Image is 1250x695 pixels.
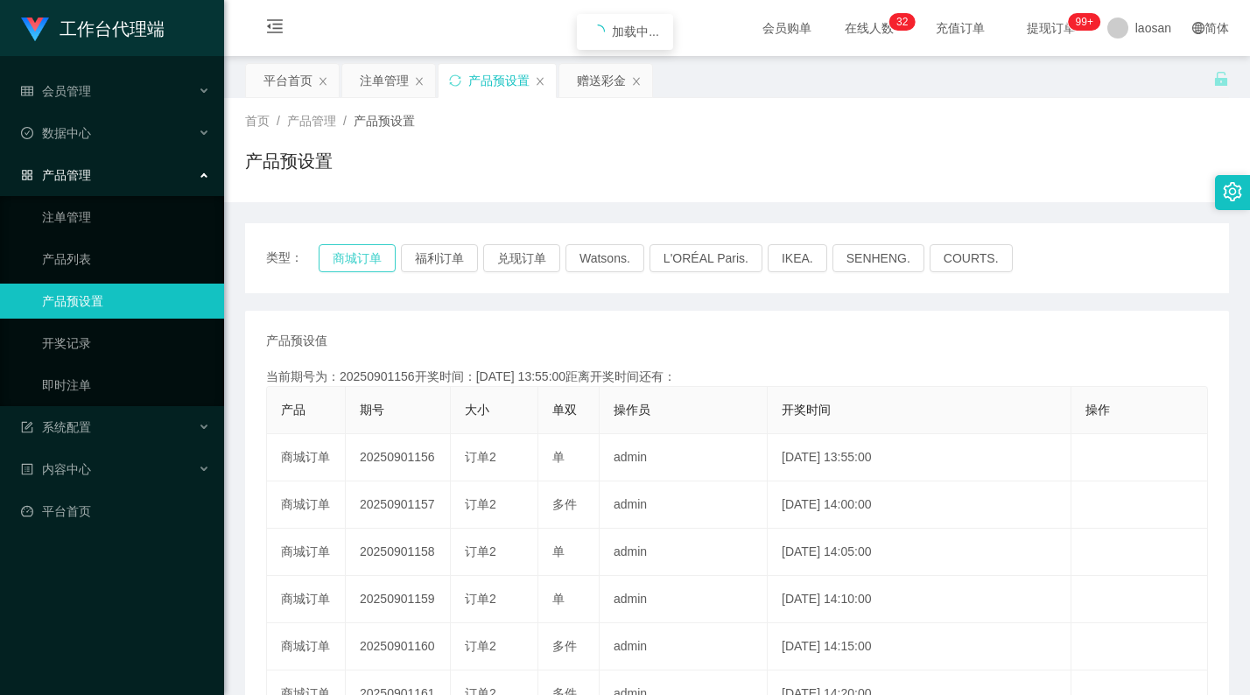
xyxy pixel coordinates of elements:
[414,76,425,87] i: 图标: close
[1085,403,1110,417] span: 操作
[245,1,305,57] i: 图标: menu-fold
[346,434,451,481] td: 20250901156
[267,623,346,670] td: 商城订单
[552,403,577,417] span: 单双
[600,529,768,576] td: admin
[631,76,642,87] i: 图标: close
[552,592,565,606] span: 单
[483,244,560,272] button: 兑现订单
[600,623,768,670] td: admin
[267,481,346,529] td: 商城订单
[768,623,1071,670] td: [DATE] 14:15:00
[21,168,91,182] span: 产品管理
[21,84,91,98] span: 会员管理
[60,1,165,57] h1: 工作台代理端
[600,481,768,529] td: admin
[465,497,496,511] span: 订单2
[927,22,994,34] span: 充值订单
[768,576,1071,623] td: [DATE] 14:10:00
[465,450,496,464] span: 订单2
[449,74,461,87] i: 图标: sync
[346,529,451,576] td: 20250901158
[346,576,451,623] td: 20250901159
[42,200,210,235] a: 注单管理
[266,244,319,272] span: 类型：
[21,126,91,140] span: 数据中心
[465,639,496,653] span: 订单2
[21,421,33,433] i: 图标: form
[614,403,650,417] span: 操作员
[42,368,210,403] a: 即时注单
[600,576,768,623] td: admin
[21,21,165,35] a: 工作台代理端
[1069,13,1100,31] sup: 1045
[612,25,659,39] span: 加载中...
[319,244,396,272] button: 商城订单
[245,148,333,174] h1: 产品预设置
[21,18,49,42] img: logo.9652507e.png
[896,13,902,31] p: 3
[782,403,831,417] span: 开奖时间
[281,403,305,417] span: 产品
[21,494,210,529] a: 图标: dashboard平台首页
[552,544,565,558] span: 单
[318,76,328,87] i: 图标: close
[552,497,577,511] span: 多件
[535,76,545,87] i: 图标: close
[346,481,451,529] td: 20250901157
[577,64,626,97] div: 赠送彩金
[267,576,346,623] td: 商城订单
[552,639,577,653] span: 多件
[832,244,924,272] button: SENHENG.
[600,434,768,481] td: admin
[21,462,91,476] span: 内容中心
[21,169,33,181] i: 图标: appstore-o
[552,450,565,464] span: 单
[245,114,270,128] span: 首页
[768,529,1071,576] td: [DATE] 14:05:00
[768,481,1071,529] td: [DATE] 14:00:00
[42,284,210,319] a: 产品预设置
[468,64,530,97] div: 产品预设置
[591,25,605,39] i: icon: loading
[346,623,451,670] td: 20250901160
[650,244,762,272] button: L'ORÉAL Paris.
[267,529,346,576] td: 商城订单
[1192,22,1204,34] i: 图标: global
[465,403,489,417] span: 大小
[263,64,312,97] div: 平台首页
[768,244,827,272] button: IKEA.
[465,544,496,558] span: 订单2
[768,434,1071,481] td: [DATE] 13:55:00
[267,434,346,481] td: 商城订单
[42,326,210,361] a: 开奖记录
[902,13,909,31] p: 2
[401,244,478,272] button: 福利订单
[465,592,496,606] span: 订单2
[343,114,347,128] span: /
[354,114,415,128] span: 产品预设置
[21,127,33,139] i: 图标: check-circle-o
[889,13,915,31] sup: 32
[1018,22,1085,34] span: 提现订单
[21,463,33,475] i: 图标: profile
[930,244,1013,272] button: COURTS.
[1223,182,1242,201] i: 图标: setting
[1213,71,1229,87] i: 图标: unlock
[565,244,644,272] button: Watsons.
[42,242,210,277] a: 产品列表
[21,85,33,97] i: 图标: table
[287,114,336,128] span: 产品管理
[360,64,409,97] div: 注单管理
[836,22,902,34] span: 在线人数
[277,114,280,128] span: /
[21,420,91,434] span: 系统配置
[266,368,1208,386] div: 当前期号为：20250901156开奖时间：[DATE] 13:55:00距离开奖时间还有：
[360,403,384,417] span: 期号
[266,332,327,350] span: 产品预设值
